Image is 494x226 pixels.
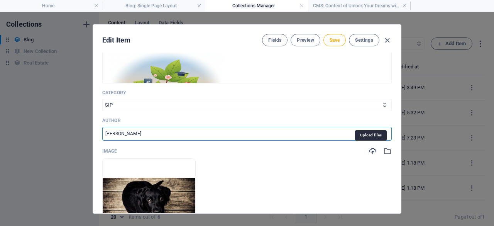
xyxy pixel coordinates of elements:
i: Select from file manager or stock photos [383,147,392,155]
h2: Edit Item [102,36,130,45]
button: Fields [262,34,288,46]
p: Image [102,148,117,154]
button: Settings [349,34,379,46]
h4: Blog: Single Page Layout [103,2,205,10]
span: Settings [355,37,373,43]
button: Save [323,34,346,46]
h4: CMS: Content of Unlock Your Dreams with SIP... [308,2,411,10]
span: Save [330,37,340,43]
p: Category [102,90,392,96]
p: Author [102,117,392,124]
h4: Collections Manager [205,2,308,10]
button: Preview [291,34,320,46]
span: Fields [268,37,281,43]
span: Preview [297,37,314,43]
